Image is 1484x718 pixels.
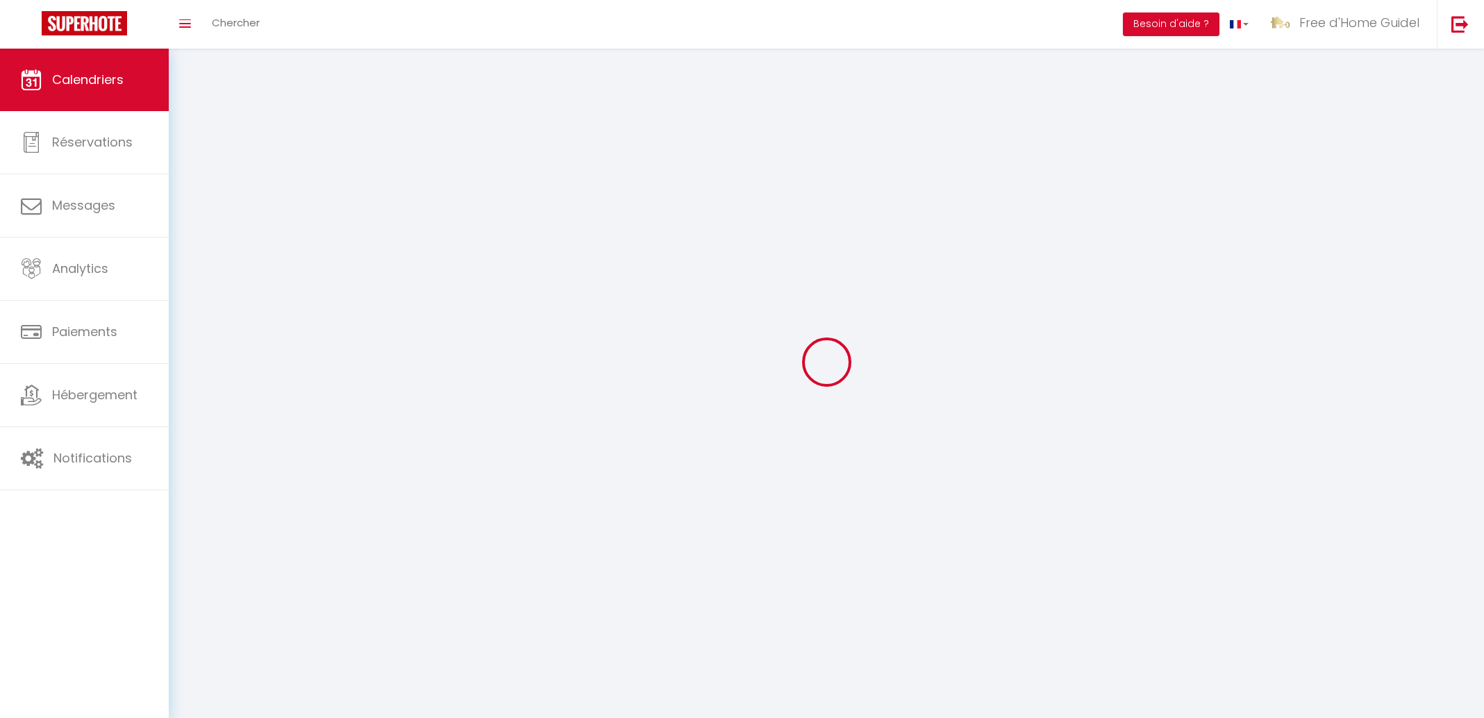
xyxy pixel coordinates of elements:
[52,133,133,151] span: Réservations
[1451,15,1469,33] img: logout
[42,11,127,35] img: Super Booking
[52,71,124,88] span: Calendriers
[52,386,137,403] span: Hébergement
[1123,12,1219,36] button: Besoin d'aide ?
[52,260,108,277] span: Analytics
[212,15,260,30] span: Chercher
[52,197,115,214] span: Messages
[1269,12,1290,33] img: ...
[53,449,132,467] span: Notifications
[1299,14,1419,31] span: Free d'Home Guidel
[52,323,117,340] span: Paiements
